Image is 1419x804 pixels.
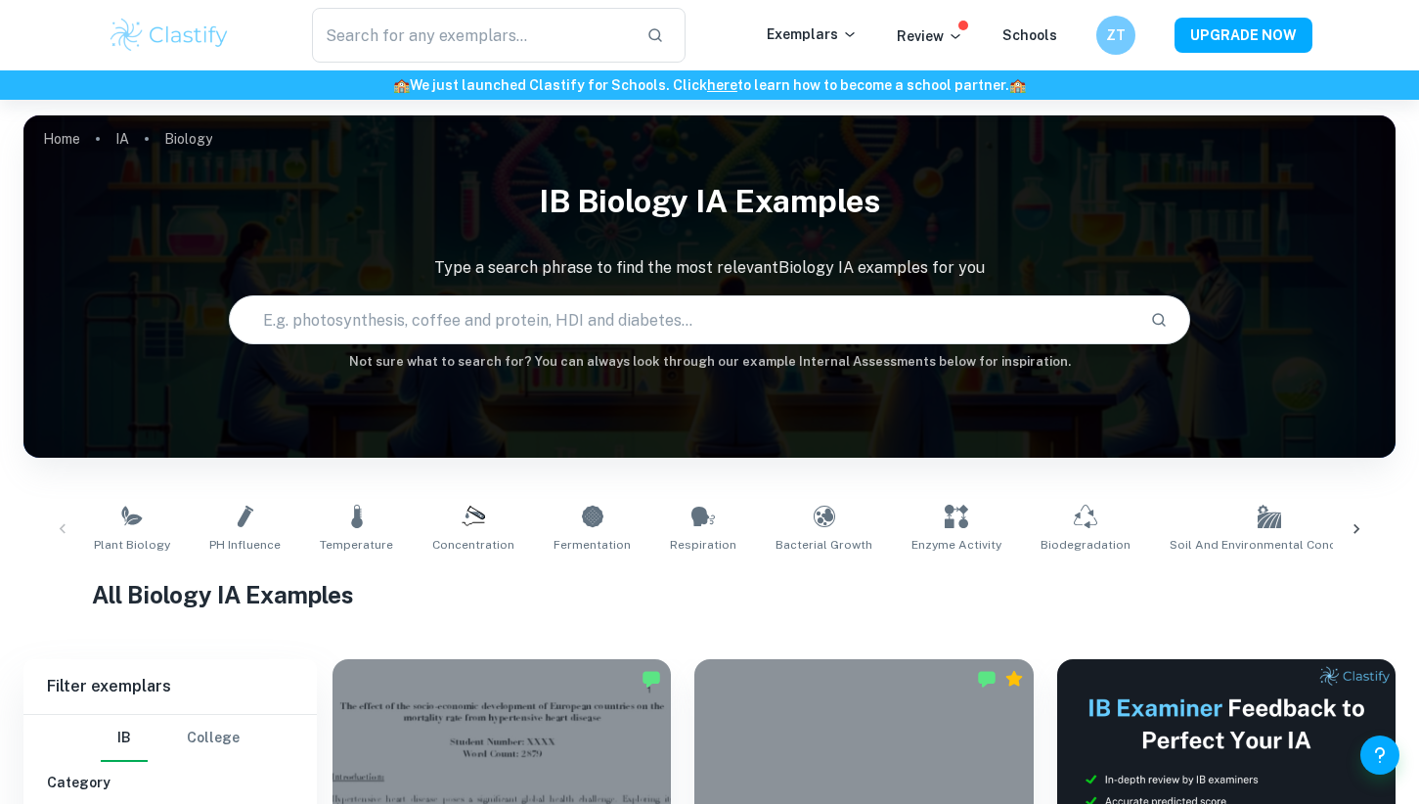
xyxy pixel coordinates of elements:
[23,659,317,714] h6: Filter exemplars
[642,669,661,689] img: Marked
[101,715,148,762] button: IB
[23,170,1396,233] h1: IB Biology IA examples
[707,77,737,93] a: here
[393,77,410,93] span: 🏫
[1360,736,1399,775] button: Help and Feedback
[1175,18,1312,53] button: UPGRADE NOW
[230,292,1133,347] input: E.g. photosynthesis, coffee and protein, HDI and diabetes...
[1002,27,1057,43] a: Schools
[92,577,1327,612] h1: All Biology IA Examples
[320,536,393,554] span: Temperature
[94,536,170,554] span: Plant Biology
[1004,669,1024,689] div: Premium
[897,25,963,47] p: Review
[1041,536,1131,554] span: Biodegradation
[670,536,736,554] span: Respiration
[187,715,240,762] button: College
[209,536,281,554] span: pH Influence
[312,8,632,63] input: Search for any exemplars...
[43,125,80,153] a: Home
[115,125,129,153] a: IA
[776,536,872,554] span: Bacterial Growth
[101,715,240,762] div: Filter type choice
[4,74,1415,96] h6: We just launched Clastify for Schools. Click to learn how to become a school partner.
[23,352,1396,372] h6: Not sure what to search for? You can always look through our example Internal Assessments below f...
[977,669,997,689] img: Marked
[1096,16,1135,55] button: ZT
[911,536,1001,554] span: Enzyme Activity
[23,256,1396,280] p: Type a search phrase to find the most relevant Biology IA examples for you
[47,772,293,793] h6: Category
[1104,24,1127,46] h6: ZT
[432,536,514,554] span: Concentration
[1170,536,1369,554] span: Soil and Environmental Conditions
[1142,303,1175,336] button: Search
[164,128,212,150] p: Biology
[554,536,631,554] span: Fermentation
[1009,77,1026,93] span: 🏫
[767,23,858,45] p: Exemplars
[108,16,232,55] img: Clastify logo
